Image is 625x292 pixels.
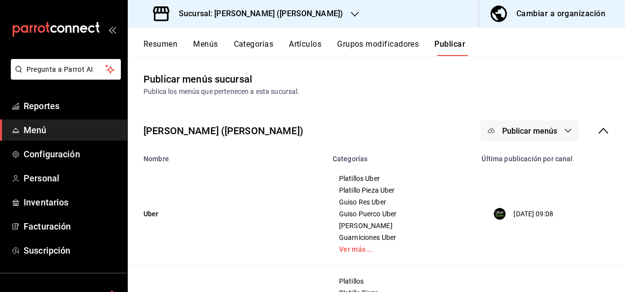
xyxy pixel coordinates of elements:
span: Reportes [24,99,119,113]
button: Grupos modificadores [337,39,419,56]
div: navigation tabs [143,39,625,56]
div: Publicar menús sucursal [143,72,252,87]
span: Platillo Pieza Uber [339,187,464,194]
div: Cambiar a organización [516,7,605,21]
td: Uber [128,163,327,265]
span: Inventarios [24,196,119,209]
p: [DATE] 09:08 [513,209,553,219]
th: Categorías [327,149,476,163]
th: Nombre [128,149,327,163]
span: Pregunta a Parrot AI [27,64,106,75]
span: Publicar menús [502,126,557,136]
div: Publica los menús que pertenecen a esta sucursal. [143,87,609,97]
span: Platillos [339,278,464,285]
span: [PERSON_NAME] [339,222,464,229]
span: Guarniciones Uber [339,234,464,241]
span: Facturación [24,220,119,233]
button: Menús [193,39,218,56]
span: Configuración [24,147,119,161]
div: [PERSON_NAME] ([PERSON_NAME]) [143,123,303,138]
span: Personal [24,172,119,185]
button: Resumen [143,39,177,56]
button: Publicar [434,39,465,56]
span: Suscripción [24,244,119,257]
span: Menú [24,123,119,137]
span: Guiso Res Uber [339,199,464,205]
th: Última publicación por canal [476,149,625,163]
a: Pregunta a Parrot AI [7,71,121,82]
span: Guiso Puerco Uber [339,210,464,217]
h3: Sucursal: [PERSON_NAME] ([PERSON_NAME]) [171,8,343,20]
button: Categorías [234,39,274,56]
button: Pregunta a Parrot AI [11,59,121,80]
button: Artículos [289,39,321,56]
span: Platillos Uber [339,175,464,182]
a: Ver más... [339,246,464,253]
button: Publicar menús [481,120,579,141]
button: open_drawer_menu [108,26,116,33]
